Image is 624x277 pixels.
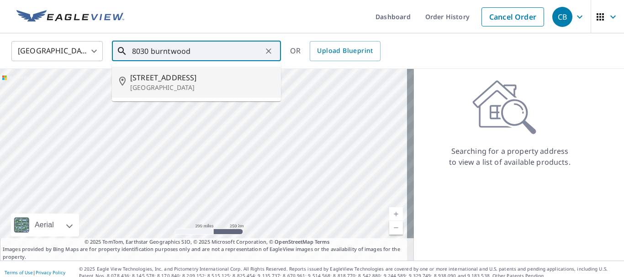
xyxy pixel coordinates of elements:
a: Privacy Policy [36,269,65,276]
img: EV Logo [16,10,124,24]
span: Upload Blueprint [317,45,373,57]
button: Clear [262,45,275,57]
div: Aerial [32,214,57,236]
p: [GEOGRAPHIC_DATA] [130,83,274,92]
input: Search by address or latitude-longitude [132,38,262,64]
div: Aerial [11,214,79,236]
a: Upload Blueprint [310,41,380,61]
p: Searching for a property address to view a list of available products. [449,146,571,167]
span: © 2025 TomTom, Earthstar Geographics SIO, © 2025 Microsoft Corporation, © [85,238,330,246]
a: Current Level 5, Zoom In [389,207,403,221]
div: [GEOGRAPHIC_DATA] [11,38,103,64]
a: Cancel Order [481,7,544,26]
a: Current Level 5, Zoom Out [389,221,403,235]
a: OpenStreetMap [275,238,313,245]
p: | [5,270,65,275]
a: Terms of Use [5,269,33,276]
a: Terms [315,238,330,245]
div: CB [552,7,572,27]
div: OR [290,41,381,61]
span: [STREET_ADDRESS] [130,72,274,83]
